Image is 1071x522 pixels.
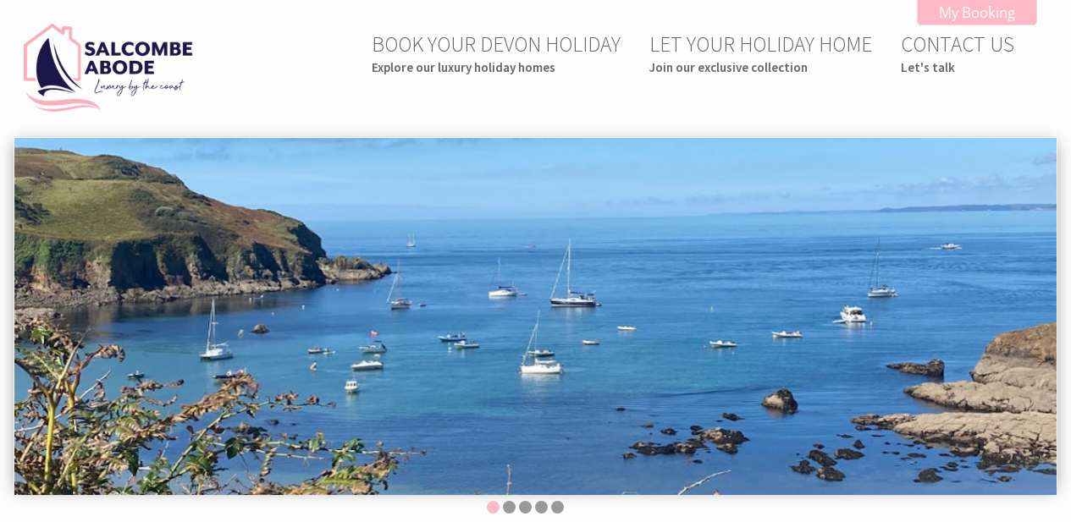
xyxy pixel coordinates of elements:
small: Explore our luxury holiday homes [372,59,621,75]
a: LET YOUR HOLIDAY HOMEJoin our exclusive collection [649,30,872,75]
img: Salcombe Abode [24,24,193,112]
a: CONTACT USLet's talk [901,30,1014,75]
small: Let's talk [901,59,1014,75]
a: BOOK YOUR DEVON HOLIDAYExplore our luxury holiday homes [372,30,621,75]
small: Join our exclusive collection [649,59,872,75]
